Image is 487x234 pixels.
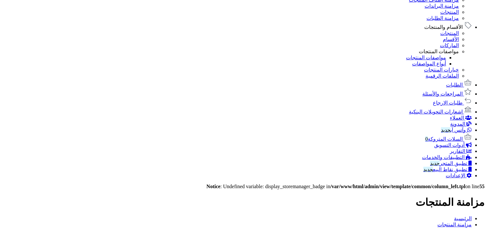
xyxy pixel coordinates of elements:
[425,3,459,9] a: مزامنة البراندات
[422,91,463,96] span: المراجعات والأسئلة
[423,167,467,172] span: تطبيق نقاط البيع
[423,167,433,172] span: جديد
[406,55,446,60] a: مواصفات المنتجات
[207,184,221,189] b: Notice
[440,9,459,15] a: المنتجات
[441,127,450,133] span: جديد
[423,167,472,172] a: تطبيق نقاط البيعجديد
[450,148,465,154] span: التقارير
[430,161,467,166] span: تطبيق المتجر
[434,142,465,148] span: أدوات التسويق
[409,109,472,114] a: إشعارات التحويلات البنكية
[440,30,459,36] a: المنتجات
[422,155,472,160] a: التطبيقات والخدمات
[434,142,472,148] a: أدوات التسويق
[450,121,472,127] a: المدونة
[450,148,472,154] a: التقارير
[426,15,459,21] a: مزامنة الطلبات
[446,173,465,178] span: الإعدادات
[424,67,459,72] a: خيارات المنتجات
[433,100,463,105] span: طلبات الإرجاع
[441,127,466,133] span: وآتس آب
[450,121,465,127] span: المدونة
[330,184,465,189] b: /var/www/html/admin/view/template/common/column_left.tpl
[450,115,464,121] span: العملاء
[419,49,459,54] a: مواصفات المنتجات
[450,115,472,121] a: العملاء
[422,155,465,160] span: التطبيقات والخدمات
[425,136,472,142] a: السلات المتروكة0
[424,24,463,30] span: الأقسام والمنتجات
[430,161,472,166] a: تطبيق المتجرجديد
[441,127,472,133] a: وآتس آبجديد
[446,173,472,178] a: الإعدادات
[425,136,428,142] span: 0
[440,43,459,48] a: الماركات
[443,37,459,42] a: الأقسام
[412,61,446,66] a: أنواع المواصفات
[433,100,472,105] a: طلبات الإرجاع
[430,161,440,166] span: جديد
[425,136,463,142] span: السلات المتروكة
[479,184,484,189] b: 55
[3,196,484,208] h1: مزامنة المنتجات
[426,73,459,79] a: الملفات الرقمية
[422,91,472,96] a: المراجعات والأسئلة
[409,109,463,114] span: إشعارات التحويلات البنكية
[454,216,472,221] a: الرئيسية
[437,222,472,227] a: مزامنة المنتجات
[446,82,463,88] span: الطلبات
[446,82,472,88] a: الطلبات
